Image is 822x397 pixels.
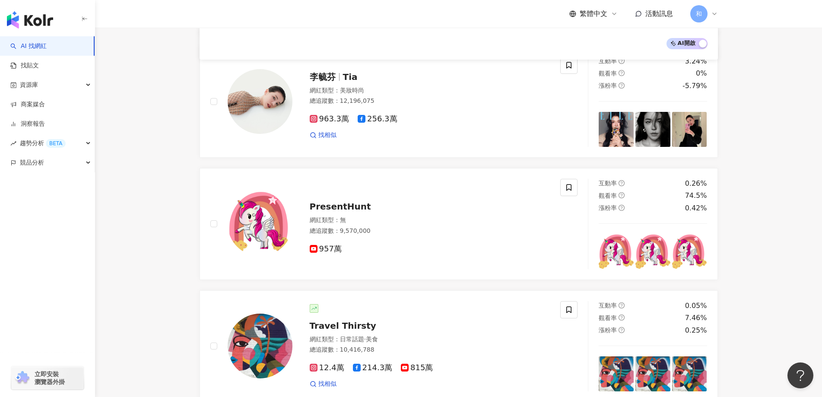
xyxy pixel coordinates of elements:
[364,336,366,343] span: ·
[685,57,707,66] div: 3.24%
[599,234,634,269] img: post-image
[599,192,617,199] span: 觀看率
[310,335,550,344] div: 網紅類型 ：
[685,301,707,311] div: 0.05%
[340,336,364,343] span: 日常話題
[310,114,349,124] span: 963.3萬
[635,112,670,147] img: post-image
[635,234,670,269] img: post-image
[200,46,718,158] a: KOL Avatar李毓芬Tia網紅類型：美妝時尚總追蹤數：12,196,075963.3萬256.3萬找相似互動率question-circle3.24%觀看率question-circle0...
[310,201,371,212] span: PresentHunt
[619,83,625,89] span: question-circle
[685,191,707,200] div: 74.5%
[310,321,376,331] span: Travel Thirsty
[645,10,673,18] span: 活動訊息
[7,11,53,29] img: logo
[366,336,378,343] span: 美食
[318,380,336,388] span: 找相似
[20,75,38,95] span: 資源庫
[310,245,342,254] span: 957萬
[619,70,625,76] span: question-circle
[619,314,625,321] span: question-circle
[10,100,45,109] a: 商案媒合
[310,363,344,372] span: 12.4萬
[599,70,617,77] span: 觀看率
[10,61,39,70] a: 找貼文
[228,191,292,256] img: KOL Avatar
[599,112,634,147] img: post-image
[599,356,634,391] img: post-image
[353,363,393,372] span: 214.3萬
[685,326,707,335] div: 0.25%
[599,204,617,211] span: 漲粉率
[672,234,707,269] img: post-image
[619,180,625,186] span: question-circle
[401,363,433,372] span: 815萬
[310,131,336,140] a: 找相似
[14,371,31,385] img: chrome extension
[35,370,65,386] span: 立即安裝 瀏覽器外掛
[358,114,397,124] span: 256.3萬
[685,179,707,188] div: 0.26%
[619,327,625,333] span: question-circle
[228,314,292,378] img: KOL Avatar
[682,81,707,91] div: -5.79%
[310,216,550,225] div: 網紅類型 ： 無
[619,302,625,308] span: question-circle
[672,112,707,147] img: post-image
[228,69,292,134] img: KOL Avatar
[599,302,617,309] span: 互動率
[318,131,336,140] span: 找相似
[10,140,16,146] span: rise
[619,205,625,211] span: question-circle
[599,57,617,64] span: 互動率
[619,58,625,64] span: question-circle
[11,366,84,390] a: chrome extension立即安裝 瀏覽器外掛
[310,227,550,235] div: 總追蹤數 ： 9,570,000
[46,139,66,148] div: BETA
[10,120,45,128] a: 洞察報告
[310,72,336,82] span: 李毓芬
[685,313,707,323] div: 7.46%
[599,180,617,187] span: 互動率
[787,362,813,388] iframe: Help Scout Beacon - Open
[310,86,550,95] div: 網紅類型 ：
[696,9,702,19] span: 和
[340,87,364,94] span: 美妝時尚
[599,314,617,321] span: 觀看率
[20,153,44,172] span: 競品分析
[20,133,66,153] span: 趨勢分析
[310,97,550,105] div: 總追蹤數 ： 12,196,075
[599,327,617,333] span: 漲粉率
[343,72,358,82] span: Tia
[310,346,550,354] div: 總追蹤數 ： 10,416,788
[672,356,707,391] img: post-image
[200,168,718,280] a: KOL AvatarPresentHunt網紅類型：無總追蹤數：9,570,000957萬互動率question-circle0.26%觀看率question-circle74.5%漲粉率que...
[685,203,707,213] div: 0.42%
[619,192,625,198] span: question-circle
[580,9,607,19] span: 繁體中文
[599,82,617,89] span: 漲粉率
[696,69,707,78] div: 0%
[635,356,670,391] img: post-image
[10,42,47,51] a: searchAI 找網紅
[310,380,336,388] a: 找相似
